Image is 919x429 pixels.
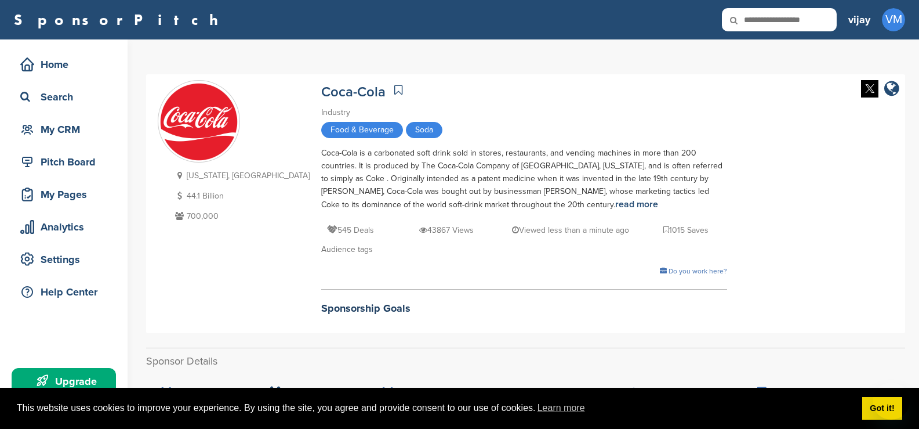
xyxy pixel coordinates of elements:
[12,51,116,78] a: Home
[12,116,116,143] a: My CRM
[512,223,629,237] p: Viewed less than a minute ago
[669,267,727,275] span: Do you work here?
[17,152,116,172] div: Pitch Board
[172,209,310,223] p: 700,000
[17,399,853,417] span: This website uses cookies to improve your experience. By using the site, you agree and provide co...
[321,147,727,211] div: Coca-Cola is a carbonated soft drink sold in stores, restaurants, and vending machines in more th...
[17,54,116,75] div: Home
[146,354,905,369] h2: Sponsor Details
[17,184,116,205] div: My Pages
[12,246,116,273] a: Settings
[848,7,870,33] a: vijay
[848,12,870,28] h3: vijay
[17,86,116,107] div: Search
[536,399,587,417] a: learn more about cookies
[321,243,727,256] div: Audience tags
[17,249,116,270] div: Settings
[12,279,116,305] a: Help Center
[862,397,902,420] a: dismiss cookie message
[873,383,910,420] iframe: Button to launch messaging window
[17,282,116,302] div: Help Center
[12,181,116,208] a: My Pages
[17,371,116,392] div: Upgrade
[12,149,116,175] a: Pitch Board
[615,199,658,210] a: read more
[882,8,905,31] span: VM
[172,168,310,183] p: [US_STATE], [GEOGRAPHIC_DATA]
[158,81,239,163] img: Sponsorpitch & Coca-Cola
[12,84,116,110] a: Search
[663,223,709,237] p: 1015 Saves
[861,80,878,98] img: Twitter white
[12,368,116,395] a: Upgrade
[14,12,226,27] a: SponsorPitch
[406,122,442,138] span: Soda
[327,223,374,237] p: 545 Deals
[12,214,116,240] a: Analytics
[17,119,116,140] div: My CRM
[660,267,727,275] a: Do you work here?
[419,223,474,237] p: 43867 Views
[321,84,386,100] a: Coca-Cola
[321,122,403,138] span: Food & Beverage
[321,301,727,316] h2: Sponsorship Goals
[321,106,727,119] div: Industry
[884,80,899,99] a: company link
[172,189,310,203] p: 44.1 Billion
[17,217,116,237] div: Analytics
